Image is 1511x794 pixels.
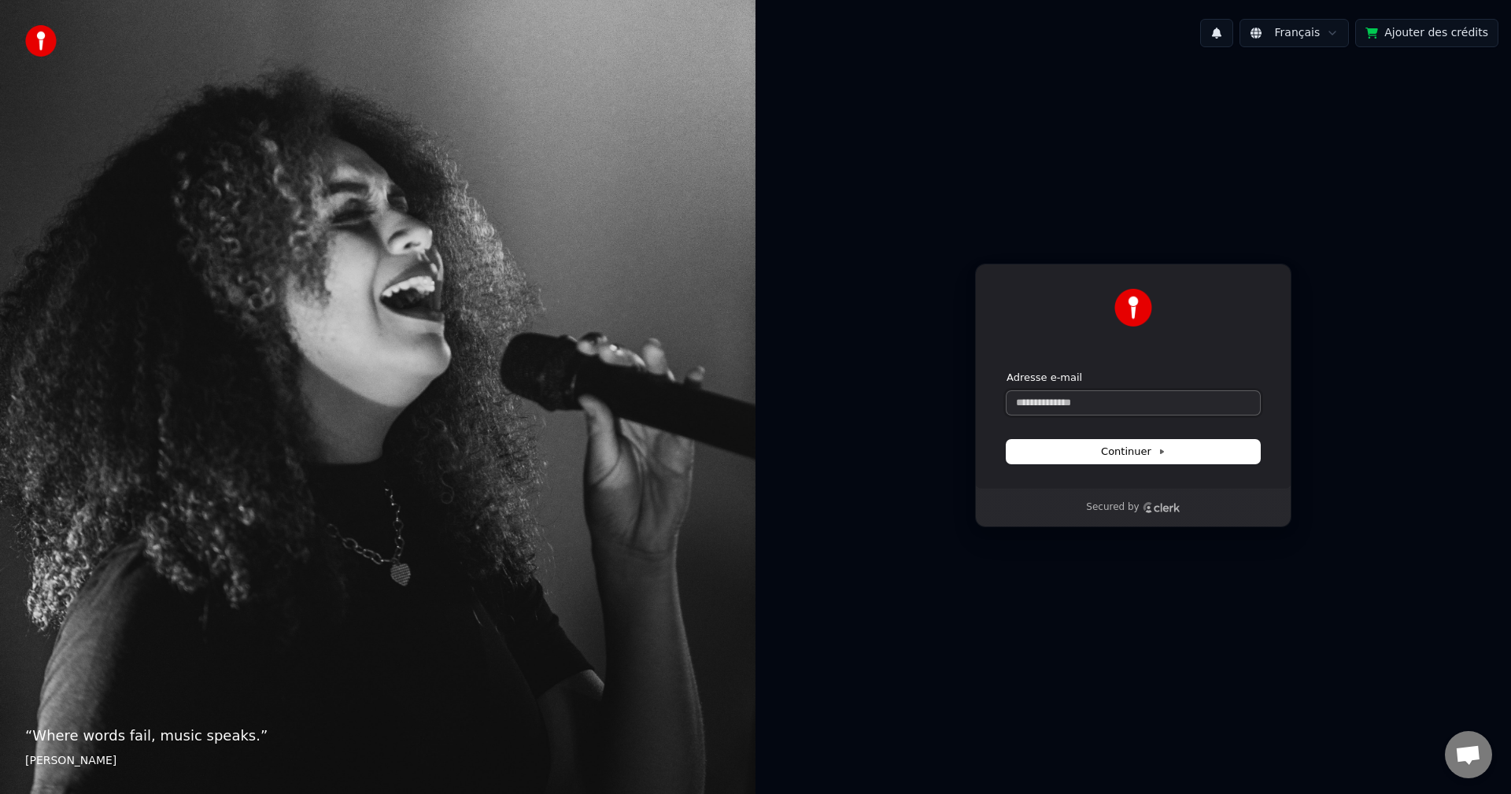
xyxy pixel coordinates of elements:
[1143,502,1180,513] a: Clerk logo
[1101,445,1166,459] span: Continuer
[1007,371,1082,385] label: Adresse e-mail
[1355,19,1498,47] button: Ajouter des crédits
[25,753,730,769] footer: [PERSON_NAME]
[25,725,730,747] p: “ Where words fail, music speaks. ”
[1114,289,1152,327] img: Youka
[25,25,57,57] img: youka
[1086,501,1139,514] p: Secured by
[1007,440,1260,463] button: Continuer
[1445,731,1492,778] div: Ouvrir le chat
